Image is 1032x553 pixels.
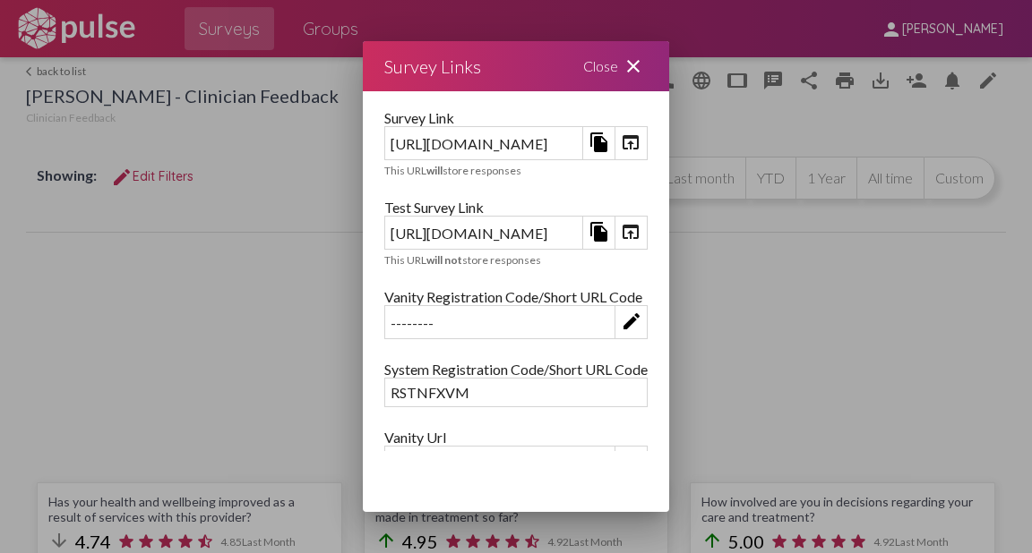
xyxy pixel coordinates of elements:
mat-icon: close [623,55,644,77]
div: [URL][DOMAIN_NAME] [385,219,582,247]
div: RSTNFXVM [385,379,647,406]
b: will [426,164,443,177]
div: This URL store responses [384,253,648,267]
div: Survey Links [384,52,481,81]
div: Vanity Url [384,429,648,446]
mat-icon: file_copy [589,132,610,153]
div: Survey Link [384,109,648,126]
div: This URL store responses [384,164,648,177]
div: System Registration Code/Short URL Code [384,361,648,378]
div: Test Survey Link [384,199,648,216]
div: Close [562,41,669,91]
mat-icon: open_in_browser [620,132,641,153]
mat-icon: open_in_browser [620,221,641,242]
div: Vanity Registration Code/Short URL Code [384,288,648,305]
mat-icon: edit [621,311,642,332]
div: [URL][DOMAIN_NAME] [385,130,582,157]
div: -------- [385,309,615,336]
mat-icon: file_copy [589,221,610,242]
b: will not [426,253,462,267]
